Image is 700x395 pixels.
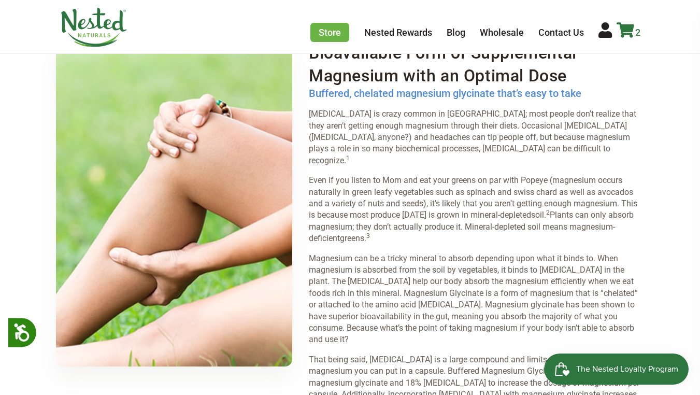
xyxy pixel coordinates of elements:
a: Nested Rewards [364,27,432,38]
h3: Bioavailable Form of Supplemental Magnesium with an Optimal Dose [309,41,644,87]
span: [MEDICAL_DATA] is crazy common in [GEOGRAPHIC_DATA]; most people don’t realize that they aren’t g... [309,109,636,165]
a: Wholesale [480,27,524,38]
span: greens [340,233,364,243]
sup: 3 [366,232,370,239]
sup: 2 [546,209,550,216]
span: Even if you listen to Mom and eat your greens on par with Popeye (magnesium occurs naturally in g... [309,175,637,220]
a: Blog [447,27,465,38]
a: Contact Us [538,27,584,38]
img: Nested Naturals [60,8,127,47]
p: . [309,175,644,244]
h4: Buffered, chelated magnesium glycinate that’s easy to take [309,87,644,100]
sup: 1 [346,154,350,162]
span: Plants can only absorb magnesium; they don’t actually produce it. Mineral-depleted soil means mag... [309,210,634,243]
span: 2 [635,27,640,38]
span: Magnesium can be a tricky mineral to absorb depending upon what it binds to. When magnesium is ab... [309,253,638,345]
a: Store [310,23,349,42]
a: 2 [617,27,640,38]
img: Health Benefits [56,41,292,366]
iframe: Button to open loyalty program pop-up [544,354,690,385]
span: soil. [531,210,546,220]
p: . [309,108,644,166]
